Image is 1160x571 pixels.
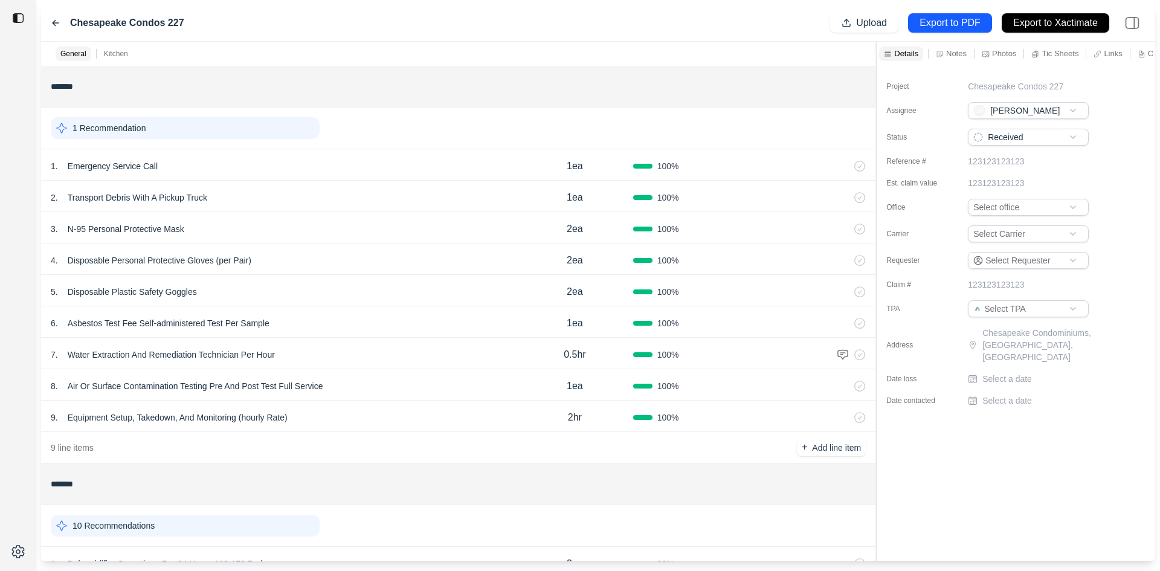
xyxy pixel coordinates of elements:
label: Chesapeake Condos 227 [70,16,184,30]
p: Tic Sheets [1042,48,1078,59]
p: Chesapeake Condos 227 [968,80,1063,92]
label: Office [886,202,947,212]
p: Links [1104,48,1122,59]
label: Date contacted [886,396,947,405]
p: Chesapeake Condominiums, [GEOGRAPHIC_DATA], [GEOGRAPHIC_DATA] [982,327,1131,363]
p: Disposable Personal Protective Gloves (per Pair) [63,252,256,269]
p: 2 . [51,192,58,204]
p: 1ea [567,379,583,393]
span: 100 % [657,286,679,298]
p: Asbestos Test Fee Self-administered Test Per Sample [63,315,274,332]
p: N-95 Personal Protective Mask [63,221,189,237]
p: Disposable Plastic Safety Goggles [63,283,202,300]
label: Est. claim value [886,178,947,188]
p: 5 . [51,286,58,298]
p: Upload [856,16,887,30]
p: 2ea [567,285,583,299]
p: 1ea [567,159,583,173]
span: 90 % [657,558,674,570]
span: 100 % [657,411,679,424]
img: toggle sidebar [12,12,24,24]
button: Export to Xactimate [1002,13,1109,33]
span: 100 % [657,223,679,235]
p: Emergency Service Call [63,158,163,175]
p: Details [894,48,918,59]
p: Photos [992,48,1016,59]
p: Equipment Setup, Takedown, And Monitoring (hourly Rate) [63,409,292,426]
button: Export to PDF [908,13,992,33]
label: Project [886,82,947,91]
p: 3 . [51,223,58,235]
span: 100 % [657,380,679,392]
span: 100 % [657,349,679,361]
p: Export to PDF [920,16,980,30]
p: + [802,440,807,454]
button: +Add line item [797,439,866,456]
label: Carrier [886,229,947,239]
label: TPA [886,304,947,314]
p: Transport Debris With A Pickup Truck [63,189,212,206]
label: Requester [886,256,947,265]
label: Date loss [886,374,947,384]
label: Status [886,132,947,142]
label: Assignee [886,106,947,115]
p: 1ea [567,190,583,205]
p: General [60,49,86,59]
p: Kitchen [104,49,128,59]
button: Upload [830,13,898,33]
p: 2ea [567,253,583,268]
p: 0.5hr [564,347,585,362]
span: 100 % [657,160,679,172]
span: 100 % [657,254,679,266]
p: 4 . [51,254,58,266]
p: 2ea [567,222,583,236]
p: 9 . [51,411,58,424]
p: 1 Recommendation [72,122,146,134]
p: 123123123123 [968,177,1024,189]
span: 100 % [657,317,679,329]
p: Select a date [982,373,1032,385]
p: 10 Recommendations [72,520,155,532]
p: 1 . [51,160,58,172]
p: 6 . [51,317,58,329]
p: Notes [946,48,967,59]
p: 123123123123 [968,279,1024,291]
p: 7 . [51,349,58,361]
p: 1 . [51,558,58,570]
p: 2hr [568,410,582,425]
img: comment [837,349,849,361]
p: Add line item [812,442,861,454]
label: Claim # [886,280,947,289]
label: Reference # [886,156,947,166]
p: 3ea [567,556,583,571]
p: Select a date [982,395,1032,407]
label: Address [886,340,947,350]
p: Export to Xactimate [1013,16,1098,30]
img: right-panel.svg [1119,10,1145,36]
p: Water Extraction And Remediation Technician Per Hour [63,346,280,363]
p: 8 . [51,380,58,392]
p: 123123123123 [968,155,1024,167]
span: 100 % [657,192,679,204]
p: 1ea [567,316,583,331]
p: Air Or Surface Contamination Testing Pre And Post Test Full Service [63,378,328,395]
p: 9 line items [51,442,94,454]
